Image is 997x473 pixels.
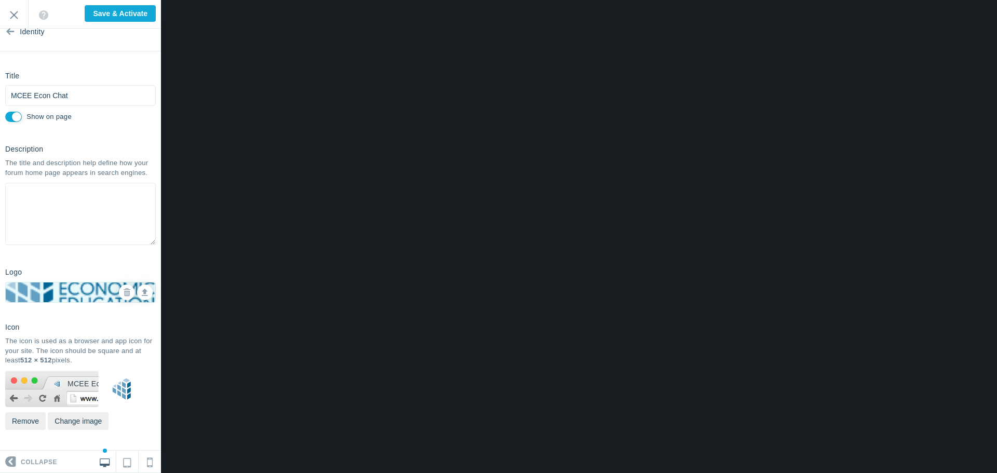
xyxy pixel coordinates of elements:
[26,112,72,122] label: Display the title on the body of the page
[5,268,22,276] h6: Logo
[85,5,156,22] input: Save & Activate
[5,371,99,408] img: fevicon-bg.png
[5,323,20,331] h6: Icon
[20,356,52,364] b: 512 × 512
[21,451,57,473] span: Collapse
[104,371,140,407] img: Blocks%20Color%201.png
[6,265,155,319] img: Logo%20Color.png
[68,379,99,389] span: MCEE Econ Chat
[52,379,62,389] img: Blocks%20Color%201.png
[5,158,156,178] div: The title and description help define how your forum home page appears in search engines.
[48,412,109,430] button: Change image
[5,72,19,80] h6: Title
[5,336,156,366] div: The icon is used as a browser and app icon for your site. The icon should be square and at least ...
[5,412,46,430] button: Remove
[5,112,22,122] input: Display the title on the body of the page
[20,12,45,51] span: Identity
[5,145,43,153] h6: Description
